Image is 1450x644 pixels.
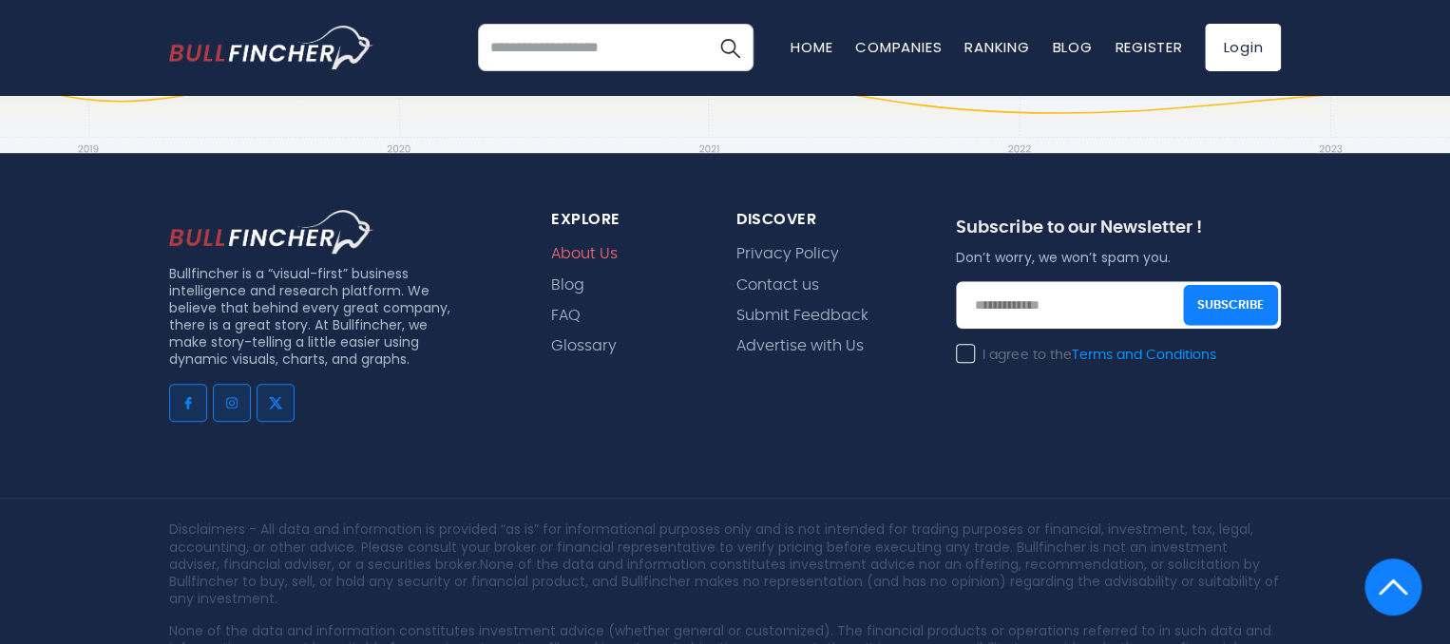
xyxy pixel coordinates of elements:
div: explore [551,210,691,230]
a: Submit Feedback [736,307,868,325]
a: Ranking [964,37,1029,57]
a: Blog [551,276,584,294]
img: footer logo [169,210,373,254]
a: Terms and Conditions [1071,349,1215,362]
a: Go to homepage [169,26,373,69]
a: Privacy Policy [736,245,839,263]
p: Bullfincher is a “visual-first” business intelligence and research platform. We believe that behi... [169,265,458,369]
img: bullfincher logo [169,26,373,69]
a: Go to twitter [257,384,295,422]
a: FAQ [551,307,581,325]
iframe: reCAPTCHA [956,376,1245,450]
a: Go to facebook [169,384,207,422]
a: Login [1205,24,1281,71]
div: Discover [736,210,910,230]
div: Subscribe to our Newsletter ! [956,218,1281,249]
a: Go to instagram [213,384,251,422]
button: Subscribe [1183,285,1278,326]
button: Search [706,24,754,71]
a: Advertise with Us [736,337,864,355]
a: Companies [855,37,942,57]
label: I agree to the [956,347,1215,364]
a: Blog [1052,37,1092,57]
a: Register [1115,37,1182,57]
p: Disclaimers - All data and information is provided “as is” for informational purposes only and is... [169,521,1281,607]
a: Contact us [736,276,819,294]
a: Glossary [551,337,617,355]
a: Home [791,37,832,57]
p: Don’t worry, we won’t spam you. [956,249,1281,266]
a: About Us [551,245,618,263]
